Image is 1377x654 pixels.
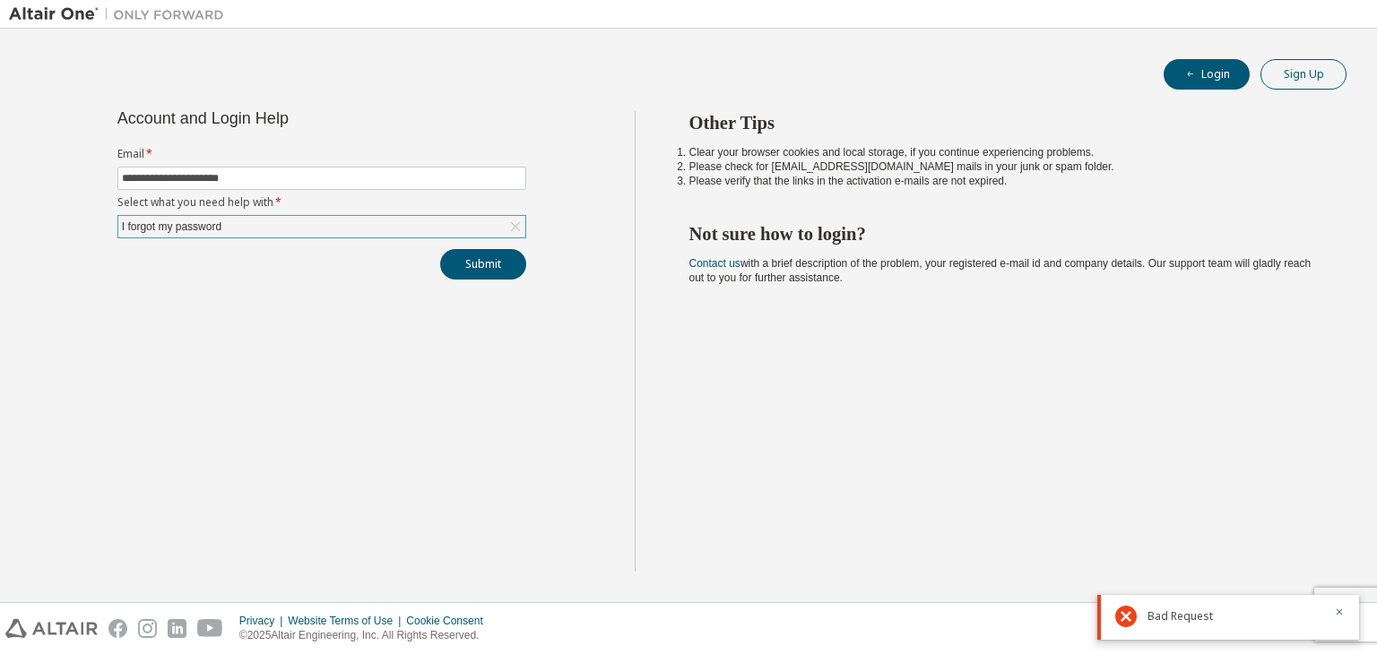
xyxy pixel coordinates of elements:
[117,147,526,161] label: Email
[440,249,526,280] button: Submit
[689,111,1315,134] h2: Other Tips
[689,159,1315,174] li: Please check for [EMAIL_ADDRESS][DOMAIN_NAME] mails in your junk or spam folder.
[406,614,493,628] div: Cookie Consent
[108,619,127,638] img: facebook.svg
[197,619,223,638] img: youtube.svg
[119,217,224,237] div: I forgot my password
[138,619,157,638] img: instagram.svg
[9,5,233,23] img: Altair One
[689,257,740,270] a: Contact us
[117,195,526,210] label: Select what you need help with
[689,257,1312,284] span: with a brief description of the problem, your registered e-mail id and company details. Our suppo...
[5,619,98,638] img: altair_logo.svg
[118,216,525,237] div: I forgot my password
[1147,609,1213,624] span: Bad Request
[168,619,186,638] img: linkedin.svg
[689,145,1315,159] li: Clear your browser cookies and local storage, if you continue experiencing problems.
[1260,59,1347,90] button: Sign Up
[689,222,1315,245] h2: Not sure how to login?
[239,628,494,643] p: © 2025 Altair Engineering, Inc. All Rights Reserved.
[689,174,1315,188] li: Please verify that the links in the activation e-mails are not expired.
[1164,59,1250,90] button: Login
[239,614,288,628] div: Privacy
[117,111,445,125] div: Account and Login Help
[288,614,406,628] div: Website Terms of Use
